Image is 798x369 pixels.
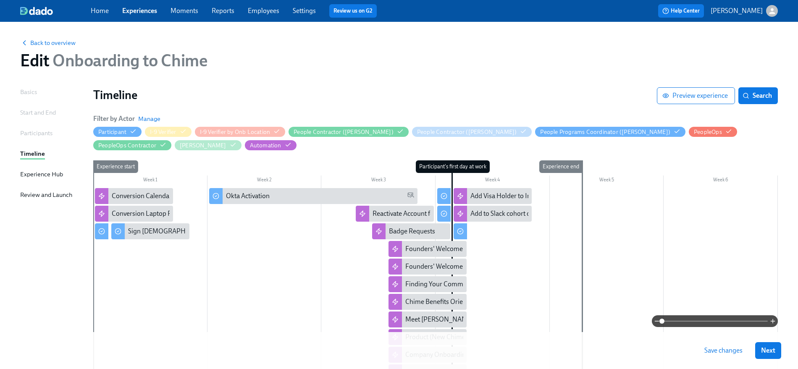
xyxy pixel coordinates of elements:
[436,175,550,186] div: Week 4
[664,175,778,186] div: Week 6
[122,7,157,15] a: Experiences
[98,128,126,136] div: Hide Participant
[250,141,281,149] div: Hide Automation
[20,128,52,138] div: Participants
[175,140,241,150] button: [PERSON_NAME]
[711,5,778,17] button: [PERSON_NAME]
[698,342,748,359] button: Save changes
[195,127,286,137] button: I-9 Verifier by Onb Location
[405,262,554,271] div: Founders' Welcome [SF] (New Chimer Onboarding)
[245,140,297,150] button: Automation
[454,206,532,222] div: Add to Slack cohort channel
[93,140,171,150] button: PeopleOps Contractor
[93,160,138,173] div: Experience start
[93,87,657,102] h1: Timeline
[226,191,270,201] div: Okta Activation
[321,175,436,186] div: Week 3
[689,127,737,137] button: PeopleOps
[550,175,664,186] div: Week 5
[738,87,778,104] button: Search
[388,241,467,257] div: Founders' Welcome [Remote] (New Chimer Onboarding)
[20,87,37,97] div: Basics
[20,7,91,15] a: dado
[49,50,207,71] span: Onboarding to Chime
[180,141,226,149] div: Hide Sarah Wong
[388,294,467,310] div: Chime Benefits Orientation ([GEOGRAPHIC_DATA] Only)
[289,127,409,137] button: People Contractor ([PERSON_NAME])
[405,244,569,254] div: Founders' Welcome [Remote] (New Chimer Onboarding)
[91,7,109,15] a: Home
[248,7,279,15] a: Employees
[761,346,775,355] span: Next
[405,297,569,306] div: Chime Benefits Orientation ([GEOGRAPHIC_DATA] Only)
[412,127,532,137] button: People Contractor ([PERSON_NAME])
[138,115,160,123] button: Manage
[388,311,467,327] div: Meet [PERSON_NAME]'s Intranet Platform, The Interchange (New Chimer Onboarding)
[389,227,435,236] div: Badge Requests
[664,92,728,100] span: Preview experience
[20,50,207,71] h1: Edit
[95,206,173,222] div: Conversion Laptop Return
[540,128,670,136] div: Hide People Programs Coordinator (Jessica Paige)
[95,188,173,204] div: Conversion Calendar Invite
[207,175,322,186] div: Week 2
[373,209,578,218] div: Reactivate Account for Rehire - {{ participant.startDate | MM/DD/YYYY }}
[293,7,316,15] a: Settings
[704,346,743,355] span: Save changes
[388,259,467,275] div: Founders' Welcome [SF] (New Chimer Onboarding)
[535,127,685,137] button: People Programs Coordinator ([PERSON_NAME])
[145,127,191,137] button: I-9 Verifier
[112,209,187,218] div: Conversion Laptop Return
[20,170,63,179] div: Experience Hub
[539,160,583,173] div: Experience end
[93,175,207,186] div: Week 1
[711,6,763,16] p: [PERSON_NAME]
[744,92,772,100] span: Search
[294,128,394,136] div: Hide People Contractor (Jessica)
[470,209,549,218] div: Add to Slack cohort channel
[694,128,722,136] div: Hide PeopleOps
[112,191,189,201] div: Conversion Calendar Invite
[20,39,76,47] button: Back to overview
[20,108,56,117] div: Start and End
[111,223,189,239] div: Sign [DEMOGRAPHIC_DATA] Worker Agreements
[356,206,434,222] div: Reactivate Account for Rehire - {{ participant.startDate | MM/DD/YYYY }}
[128,227,273,236] div: Sign [DEMOGRAPHIC_DATA] Worker Agreements
[416,160,490,173] div: Participant's first day at work
[150,128,176,136] div: Hide I-9 Verifier
[388,329,467,345] div: Product (New Chimer Onboarding)
[93,127,142,137] button: Participant
[212,7,234,15] a: Reports
[417,128,517,136] div: Hide People Contractor (Lauren)
[200,128,270,136] div: Hide I-9 Verifier by Onb Location
[171,7,198,15] a: Moments
[209,188,418,204] div: Okta Activation
[657,87,735,104] button: Preview experience
[372,223,450,239] div: Badge Requests
[333,7,373,15] a: Review us on G2
[93,114,135,123] h6: Filter by Actor
[20,190,72,199] div: Review and Launch
[470,191,587,201] div: Add Visa Holder to Immigration Channel
[755,342,781,359] button: Next
[662,7,700,15] span: Help Center
[454,188,532,204] div: Add Visa Holder to Immigration Channel
[407,191,414,201] span: Personal Email
[405,280,629,289] div: Finding Your Community at [GEOGRAPHIC_DATA] (New Chimer Onboarding)
[388,276,467,292] div: Finding Your Community at [GEOGRAPHIC_DATA] (New Chimer Onboarding)
[20,7,53,15] img: dado
[98,141,156,149] div: PeopleOps Contractor
[20,149,45,158] div: Timeline
[658,4,704,18] button: Help Center
[329,4,377,18] button: Review us on G2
